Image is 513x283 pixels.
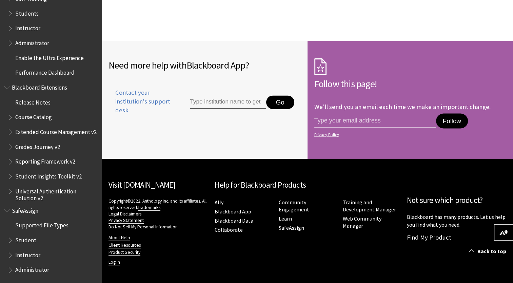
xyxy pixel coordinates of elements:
span: Contact your institution's support desk [108,88,175,115]
a: About Help [108,235,130,241]
a: Do Not Sell My Personal Information [108,224,178,230]
span: Administrator [15,37,49,46]
a: Find My Product [407,233,451,241]
span: Students [15,8,39,17]
input: Type institution name to get support [190,95,266,109]
span: Blackboard App [186,59,245,71]
span: Instructor [15,249,40,259]
a: SafeAssign [279,224,304,231]
a: Web Community Manager [343,215,381,229]
a: Community Engagement [279,199,309,213]
h2: Not sure which product? [407,194,506,206]
span: Universal Authentication Solution v2 [15,186,97,202]
a: Training and Development Manager [343,199,396,213]
p: Copyright©2022. Anthology Inc. and its affiliates. All rights reserved. [108,198,208,230]
nav: Book outline for Blackboard Extensions [4,82,98,202]
span: Reporting Framework v2 [15,156,75,165]
a: Blackboard Data [215,217,253,224]
span: Supported File Types [15,220,68,229]
span: Blackboard Extensions [12,82,67,91]
h2: Need more help with ? [108,58,301,72]
span: Enable the Ultra Experience [15,52,84,61]
a: Visit [DOMAIN_NAME] [108,180,175,190]
nav: Book outline for Blackboard SafeAssign [4,205,98,276]
span: Course Catalog [15,112,52,121]
a: Contact your institution's support desk [108,88,175,123]
h2: Help for Blackboard Products [215,179,400,191]
a: Privacy Policy [314,132,505,137]
p: Blackboard has many products. Let us help you find what you need. [407,213,506,228]
a: Client Resources [108,242,141,248]
span: Grades Journey v2 [15,141,60,150]
a: Learn [279,215,292,222]
span: Performance Dashboard [15,67,75,76]
span: SafeAssign [12,205,38,214]
a: Ally [215,199,223,206]
span: Extended Course Management v2 [15,126,97,135]
img: Subscription Icon [314,58,327,75]
input: email address [314,113,436,128]
a: Back to top [463,245,513,258]
button: Go [266,95,294,109]
span: Release Notes [15,97,51,106]
h2: Follow this page! [314,76,507,91]
a: Collaborate [215,226,243,233]
span: Student Insights Toolkit v2 [15,171,82,180]
p: We'll send you an email each time we make an important change. [314,102,491,110]
button: Follow [436,113,468,128]
a: Product Security [108,249,140,256]
a: Blackboard App [215,208,251,215]
a: Trademarks [138,205,160,211]
span: Student [15,234,36,244]
span: Instructor [15,23,40,32]
span: Administrator [15,264,49,273]
a: Legal Disclaimers [108,211,141,217]
a: Privacy Statement [108,218,144,224]
a: Log in [108,259,120,265]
